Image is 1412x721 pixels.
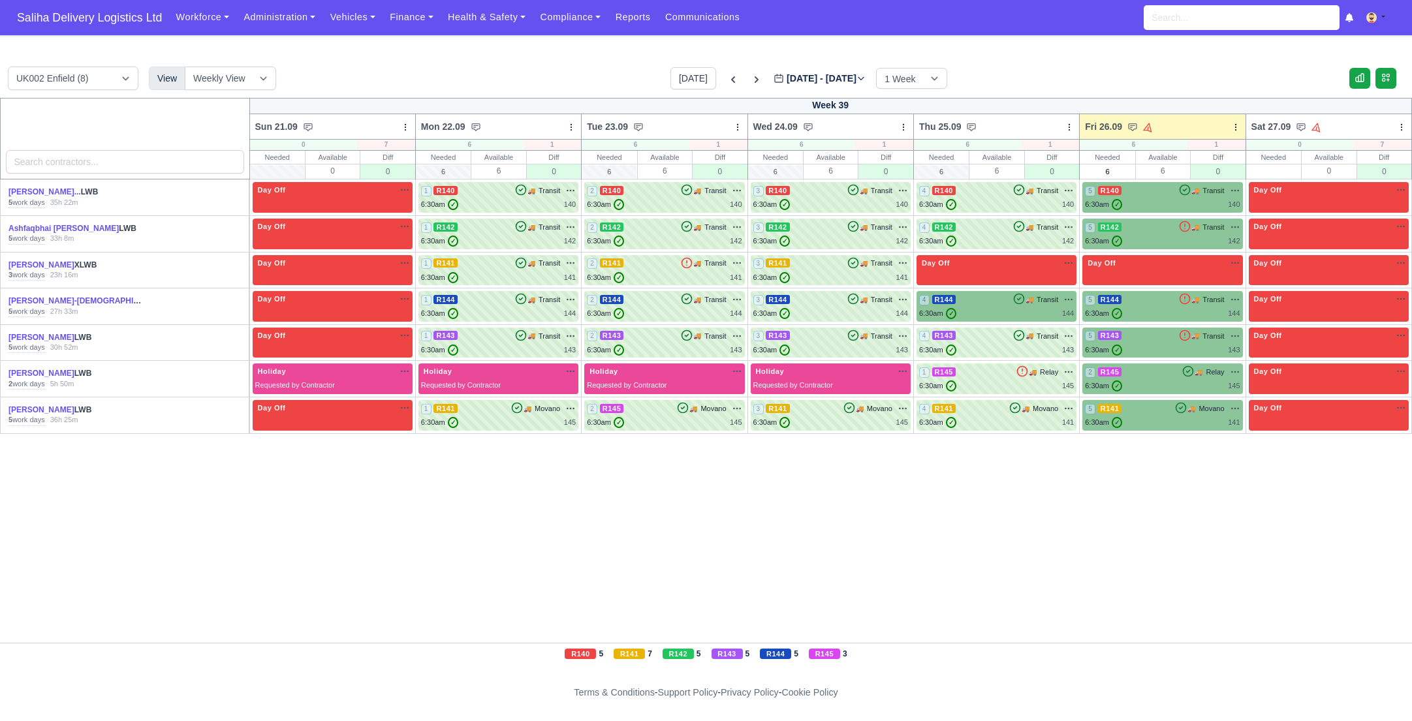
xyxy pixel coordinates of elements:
[779,308,790,319] span: ✓
[860,186,868,196] span: 🚚
[919,308,956,319] div: 6:30am
[753,258,764,269] span: 3
[8,307,12,315] strong: 5
[860,222,868,232] span: 🚚
[693,151,747,164] div: Diff
[919,236,956,247] div: 6:30am
[50,307,78,317] div: 27h 33m
[1085,120,1122,133] span: Fri 26.09
[1347,658,1412,721] iframe: Chat Widget
[600,295,624,304] span: R144
[50,270,78,281] div: 23h 16m
[766,258,790,268] span: R141
[1080,151,1135,164] div: Needed
[919,222,930,233] span: 4
[753,120,798,133] span: Wed 24.09
[8,343,45,353] div: work days
[587,222,597,233] span: 2
[1037,185,1058,196] span: Transit
[1026,222,1033,232] span: 🚚
[1085,258,1118,268] span: Day Off
[871,258,892,269] span: Transit
[779,272,790,283] span: ✓
[932,367,956,376] span: R145
[766,331,790,340] span: R143
[539,185,560,196] span: Transit
[564,199,576,210] div: 140
[1251,294,1285,303] span: Day Off
[1353,140,1411,150] div: 7
[587,272,624,283] div: 6:30am
[860,295,868,305] span: 🚚
[249,98,1411,114] div: Week 39
[1085,222,1095,233] span: 5
[533,5,608,30] a: Compliance
[421,308,458,319] div: 6:30am
[779,236,790,247] span: ✓
[8,343,12,351] strong: 5
[932,186,956,195] span: R140
[919,295,930,305] span: 4
[1025,151,1079,164] div: Diff
[1357,164,1411,179] div: 0
[1033,403,1058,414] span: Movano
[1080,140,1187,150] div: 6
[1302,164,1356,177] div: 0
[255,185,289,194] span: Day Off
[587,295,597,305] span: 2
[871,185,892,196] span: Transit
[433,222,458,232] span: R142
[1202,294,1224,305] span: Transit
[587,308,624,319] div: 6:30am
[704,258,726,269] span: Transit
[753,308,791,319] div: 6:30am
[600,186,624,195] span: R140
[614,199,624,210] span: ✓
[421,222,431,233] span: 1
[8,260,74,269] a: [PERSON_NAME]
[421,272,458,283] div: 6:30am
[10,5,168,31] a: Saliha Delivery Logistics Ltd
[527,258,535,268] span: 🚚
[804,151,858,164] div: Available
[527,331,535,341] span: 🚚
[1040,367,1058,378] span: Relay
[1136,164,1190,177] div: 6
[255,222,289,231] span: Day Off
[8,379,45,390] div: work days
[1202,222,1224,233] span: Transit
[766,295,790,304] span: R144
[600,258,624,268] span: R141
[8,307,45,317] div: work days
[670,67,716,89] button: [DATE]
[1026,331,1033,341] span: 🚚
[871,331,892,342] span: Transit
[858,164,913,179] div: 0
[8,296,173,305] a: [PERSON_NAME]-[DEMOGRAPHIC_DATA]...
[1029,367,1037,377] span: 🚚
[1302,151,1356,164] div: Available
[8,224,119,233] a: Ashfaqbhai [PERSON_NAME]
[421,345,458,356] div: 6:30am
[753,272,791,283] div: 6:30am
[932,222,956,232] span: R142
[1112,199,1122,210] span: ✓
[614,272,624,283] span: ✓
[753,186,764,196] span: 3
[6,150,244,174] input: Search contractors...
[8,380,12,388] strong: 2
[421,367,455,376] span: Holiday
[306,164,360,177] div: 0
[8,296,144,307] div: LWB
[564,308,576,319] div: 144
[608,5,657,30] a: Reports
[421,186,431,196] span: 1
[919,380,956,391] div: 6:30am
[638,151,692,164] div: Available
[1191,186,1199,196] span: 🚚
[753,236,791,247] div: 6:30am
[1251,258,1285,268] span: Day Off
[8,198,45,208] div: work days
[50,379,74,390] div: 5h 50m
